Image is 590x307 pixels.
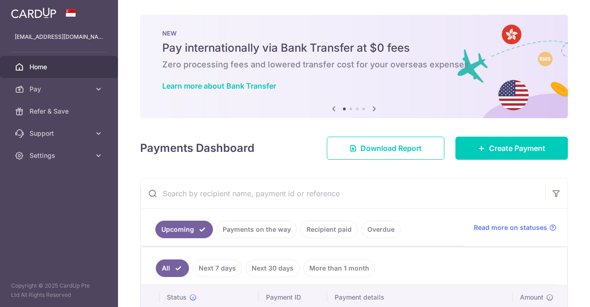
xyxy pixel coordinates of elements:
a: Next 30 days [246,259,300,277]
span: Read more on statuses [474,223,547,232]
span: Status [167,293,187,302]
span: Home [29,62,90,72]
a: More than 1 month [303,259,375,277]
img: CardUp [11,7,56,18]
span: Settings [29,151,90,160]
input: Search by recipient name, payment id or reference [141,179,545,208]
h4: Payments Dashboard [140,140,254,157]
a: Learn more about Bank Transfer [162,81,276,90]
p: NEW [162,30,546,37]
a: Upcoming [155,221,213,238]
span: Download Report [360,143,422,154]
span: Amount [520,293,543,302]
a: Next 7 days [193,259,242,277]
p: [EMAIL_ADDRESS][DOMAIN_NAME] [15,32,103,42]
a: Read more on statuses [474,223,556,232]
span: Pay [29,84,90,94]
a: Overdue [361,221,401,238]
a: Recipient paid [301,221,358,238]
h5: Pay internationally via Bank Transfer at $0 fees [162,41,546,55]
h6: Zero processing fees and lowered transfer cost for your overseas expenses [162,59,546,70]
a: Payments on the way [217,221,297,238]
a: All [156,259,189,277]
a: Download Report [327,137,444,160]
span: Refer & Save [29,107,90,116]
img: Bank transfer banner [140,15,568,118]
span: Create Payment [489,143,545,154]
a: Create Payment [455,137,568,160]
span: Support [29,129,90,138]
